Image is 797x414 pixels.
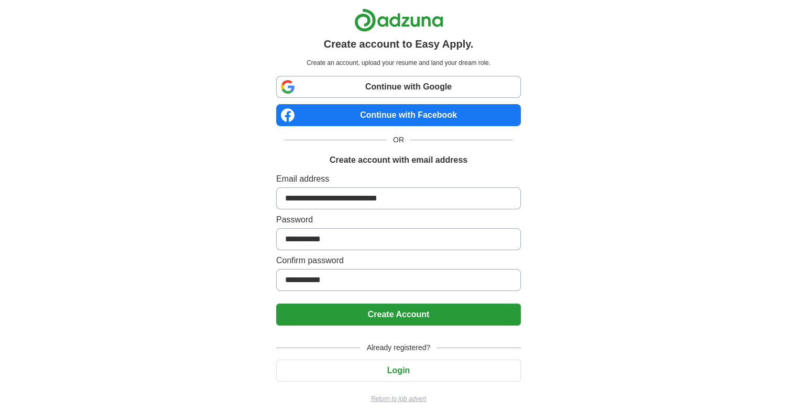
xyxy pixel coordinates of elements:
[276,76,521,98] a: Continue with Google
[276,394,521,404] a: Return to job advert
[276,173,521,185] label: Email address
[278,58,519,68] p: Create an account, upload your resume and land your dream role.
[276,254,521,267] label: Confirm password
[361,342,436,353] span: Already registered?
[354,8,443,32] img: Adzuna logo
[330,154,467,166] h1: Create account with email address
[276,104,521,126] a: Continue with Facebook
[276,214,521,226] label: Password
[276,366,521,375] a: Login
[276,360,521,382] button: Login
[324,36,474,52] h1: Create account to Easy Apply.
[276,304,521,326] button: Create Account
[387,135,410,146] span: OR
